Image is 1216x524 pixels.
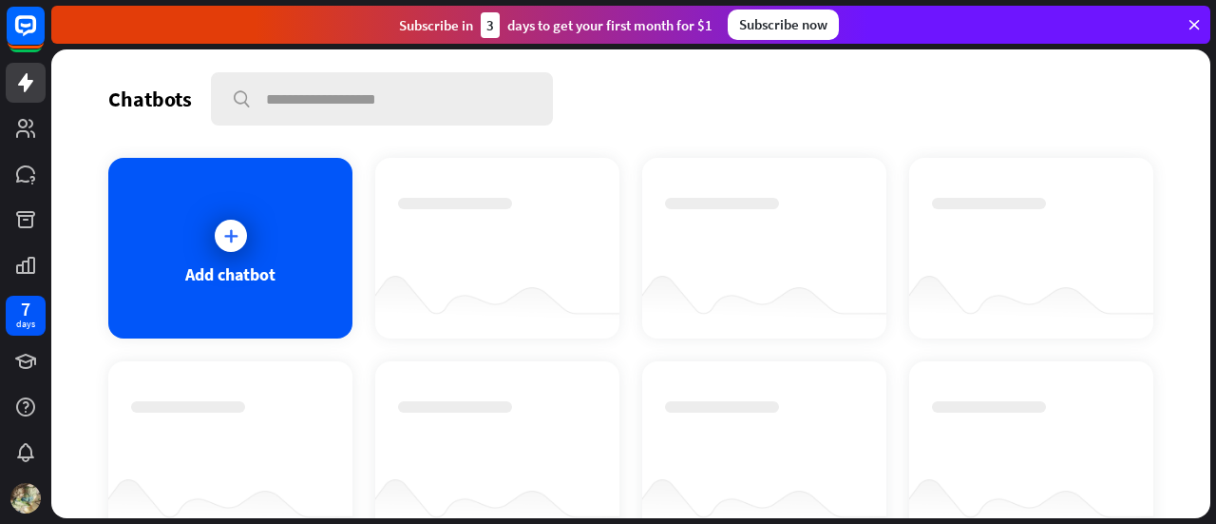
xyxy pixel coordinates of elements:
div: Subscribe now [728,10,839,40]
div: days [16,318,35,331]
button: Open LiveChat chat widget [15,8,72,65]
div: 3 [481,12,500,38]
div: 7 [21,301,30,318]
div: Add chatbot [185,263,275,285]
div: Chatbots [108,86,192,112]
a: 7 days [6,296,46,336]
div: Subscribe in days to get your first month for $1 [399,12,712,38]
